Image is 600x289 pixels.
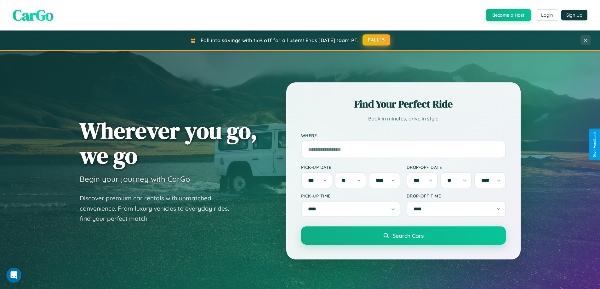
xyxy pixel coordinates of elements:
label: Drop-off Date [407,164,506,170]
label: Where [301,133,506,138]
span: Fall into savings with 15% off for all users! Ends [DATE] 10am PT. [201,37,358,43]
button: Sign Up [561,10,587,20]
h2: Find Your Perfect Ride [301,97,506,111]
h1: Wherever you go, we go [80,118,257,168]
button: Login [536,9,558,21]
label: Pick-up Time [301,193,400,198]
p: Discover premium car rentals with unmatched convenience. From luxury vehicles to everyday rides, ... [80,193,237,224]
p: Book in minutes, drive in style [301,114,506,123]
h3: Begin your journey with CarGo [80,174,190,184]
button: Search Cars [301,226,506,245]
iframe: Intercom live chat [6,268,21,283]
span: CarGo [13,5,54,25]
label: Drop-off Time [407,193,506,198]
button: Become a Host [486,9,531,21]
label: Pick-up Date [301,164,400,170]
button: FALL15 [363,34,390,46]
span: Search Cars [392,232,424,239]
div: Give Feedback [592,132,597,157]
